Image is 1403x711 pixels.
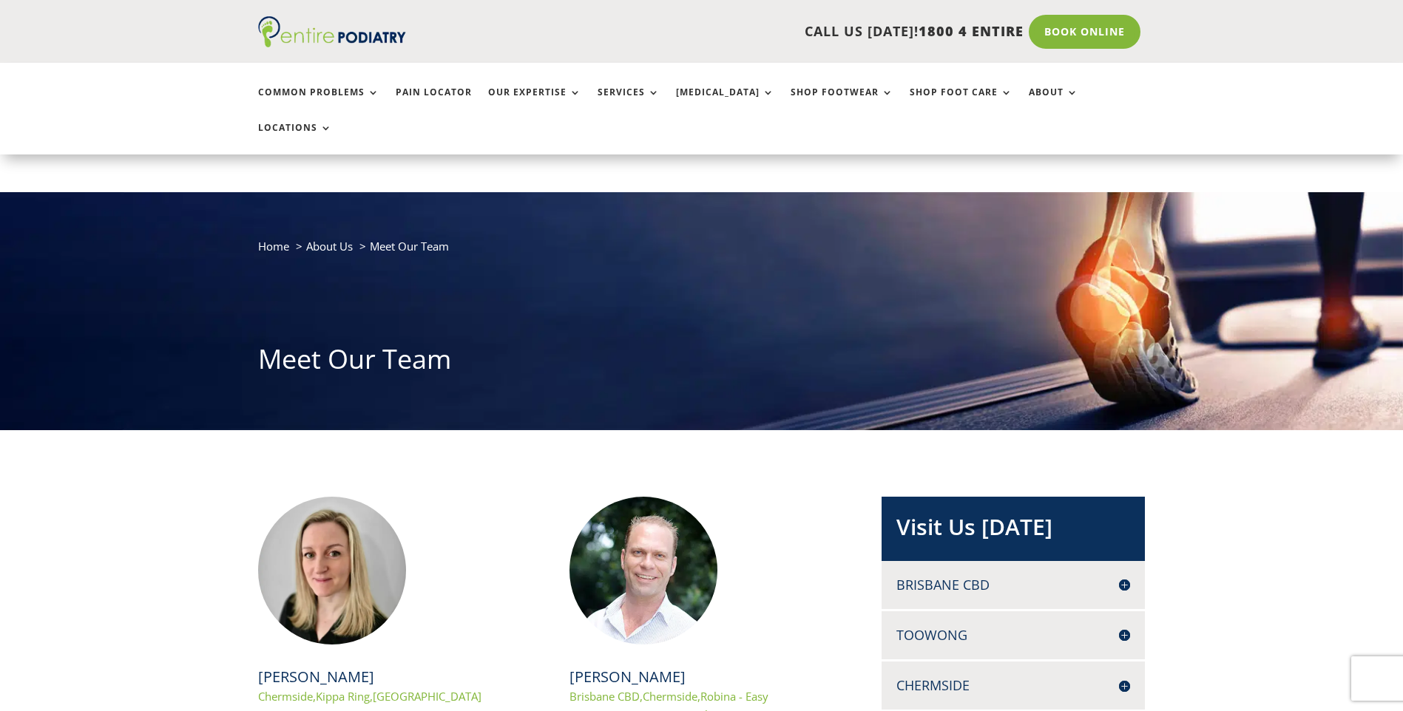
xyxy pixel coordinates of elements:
[910,87,1012,119] a: Shop Foot Care
[463,22,1024,41] p: CALL US [DATE]!
[373,689,481,704] a: [GEOGRAPHIC_DATA]
[676,87,774,119] a: [MEDICAL_DATA]
[258,689,313,704] a: Chermside
[1029,87,1078,119] a: About
[258,16,406,47] img: logo (1)
[598,87,660,119] a: Services
[258,123,332,154] a: Locations
[569,667,686,687] a: [PERSON_NAME]
[643,689,697,704] a: Chermside
[396,87,472,119] a: Pain Locator
[919,22,1024,40] span: 1800 4 ENTIRE
[791,87,893,119] a: Shop Footwear
[258,687,521,707] p: , ,
[896,511,1130,550] h2: Visit Us [DATE]
[488,87,581,119] a: Our Expertise
[896,576,1130,594] h4: Brisbane CBD
[896,626,1130,644] h4: Toowong
[258,87,379,119] a: Common Problems
[258,35,406,50] a: Entire Podiatry
[569,689,640,704] a: Brisbane CBD
[258,239,289,254] a: Home
[258,667,374,687] a: [PERSON_NAME]
[1029,15,1140,49] a: Book Online
[258,341,1146,385] h1: Meet Our Team
[896,676,1130,695] h4: Chermside
[370,239,449,254] span: Meet Our Team
[316,689,370,704] a: Kippa Ring
[569,497,717,644] img: Chris Hope
[258,497,406,644] img: Rachael Edmonds
[258,237,1146,267] nav: breadcrumb
[306,239,353,254] a: About Us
